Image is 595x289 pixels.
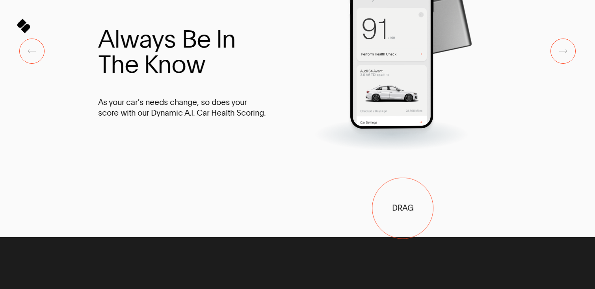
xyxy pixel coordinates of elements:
[186,52,205,77] span: w
[144,52,158,77] span: K
[120,26,139,52] span: w
[158,52,171,77] span: n
[99,97,268,119] span: As your car’s needs change, so does your score with our Dynamic A.I. Car Health Scoring.
[125,52,138,77] span: e
[216,26,222,52] span: I
[550,39,576,64] button: Next Slide
[111,52,125,77] span: h
[197,26,210,52] span: e
[114,26,120,52] span: l
[182,26,197,52] span: B
[99,26,244,77] span: Always Be In The Know
[164,26,176,52] span: s
[99,52,111,77] span: T
[171,52,186,77] span: o
[99,26,115,52] span: A
[99,108,266,118] span: score with our Dynamic A.I. Car Health Scoring.
[139,26,152,52] span: a
[99,97,247,108] span: As your car’s needs change, so does your
[222,26,236,52] span: n
[19,39,45,64] button: Previous Slide
[152,26,164,52] span: y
